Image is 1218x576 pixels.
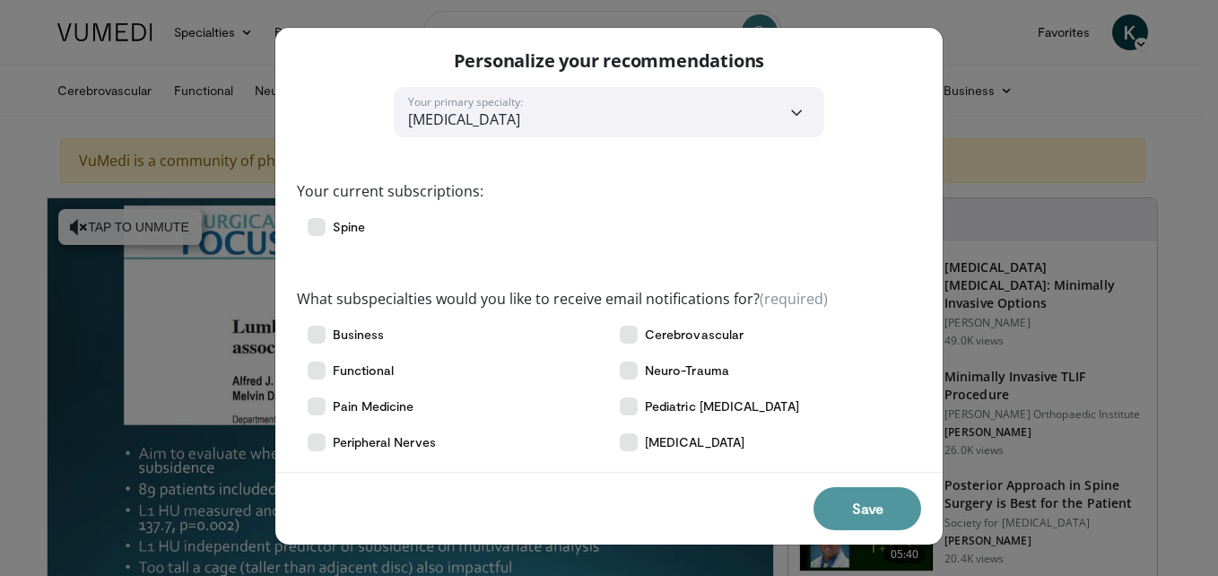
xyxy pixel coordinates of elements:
[297,288,828,310] label: What subspecialties would you like to receive email notifications for?
[645,362,729,380] span: Neuro-Trauma
[760,289,828,309] span: (required)
[645,397,799,415] span: Pediatric [MEDICAL_DATA]
[333,326,385,344] span: Business
[333,218,365,236] span: Spine
[333,362,395,380] span: Functional
[645,433,744,451] span: [MEDICAL_DATA]
[645,326,744,344] span: Cerebrovascular
[333,397,414,415] span: Pain Medicine
[813,487,921,530] button: Save
[333,433,436,451] span: Peripheral Nerves
[454,49,765,73] p: Personalize your recommendations
[297,180,483,202] label: Your current subscriptions:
